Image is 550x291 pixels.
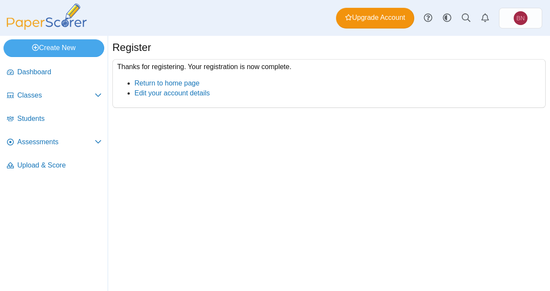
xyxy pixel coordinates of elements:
[3,39,104,57] a: Create New
[345,13,405,22] span: Upgrade Account
[3,62,105,83] a: Dashboard
[3,85,105,106] a: Classes
[134,89,210,97] a: Edit your account details
[17,91,95,100] span: Classes
[3,3,90,30] img: PaperScorer
[17,161,102,170] span: Upload & Score
[3,109,105,130] a: Students
[112,59,546,108] div: Thanks for registering. Your registration is now complete.
[134,79,199,87] a: Return to home page
[17,137,95,147] span: Assessments
[3,132,105,153] a: Assessments
[476,9,495,28] a: Alerts
[17,67,102,77] span: Dashboard
[112,40,151,55] h1: Register
[17,114,102,123] span: Students
[516,15,524,21] span: Berkley Noles
[3,24,90,31] a: PaperScorer
[3,155,105,176] a: Upload & Score
[499,8,542,28] a: Berkley Noles
[514,11,528,25] span: Berkley Noles
[336,8,414,28] a: Upgrade Account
